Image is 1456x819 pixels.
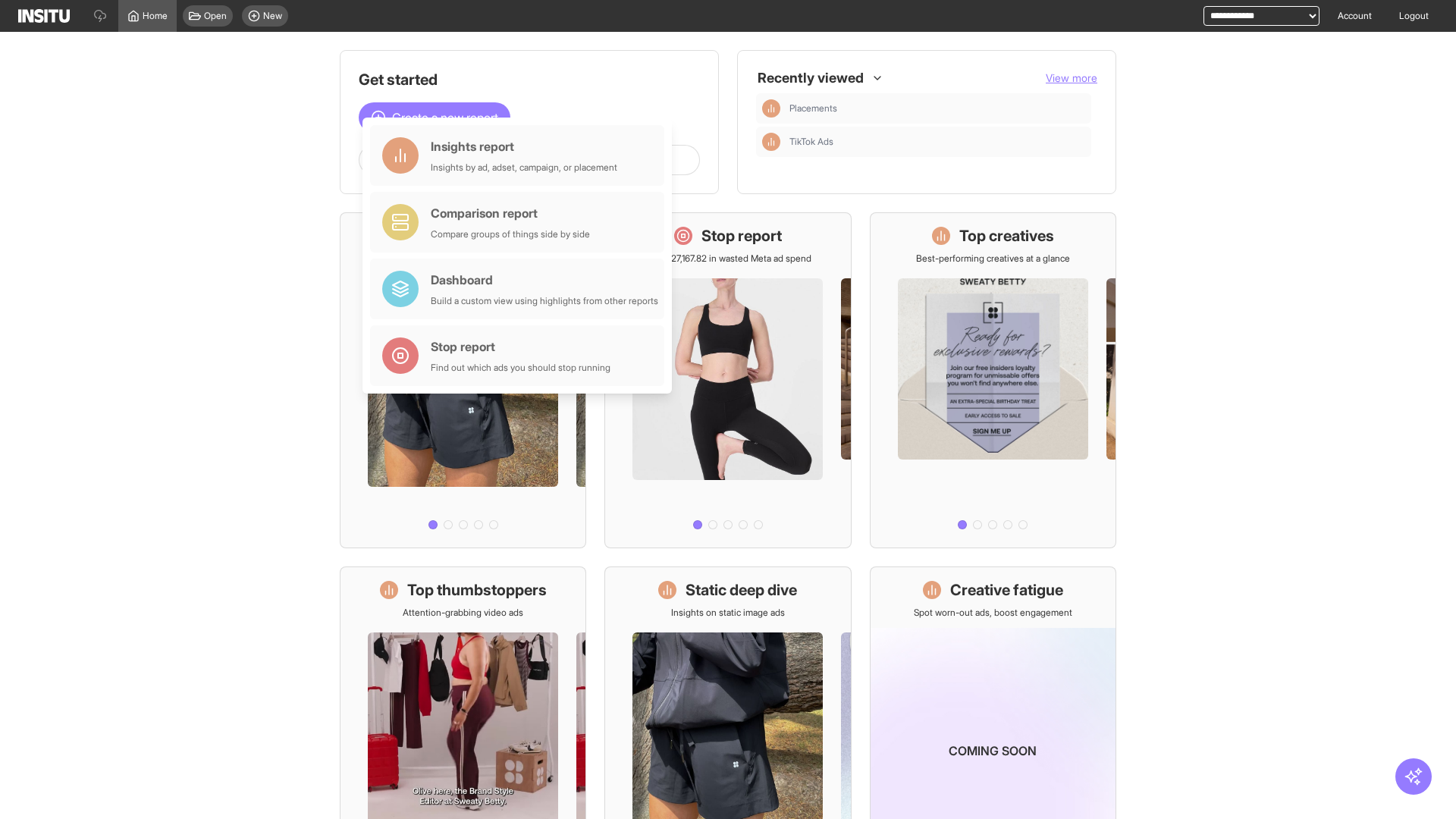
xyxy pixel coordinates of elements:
a: Stop reportSave £27,167.82 in wasted Meta ad spend [604,212,851,548]
div: Insights [762,99,780,118]
button: Create a new report [359,102,510,133]
div: Insights by ad, adset, campaign, or placement [431,162,617,174]
div: Compare groups of things side by side [431,228,590,240]
p: Save £27,167.82 in wasted Meta ad spend [644,253,811,265]
p: Best-performing creatives at a glance [916,253,1070,265]
img: Logo [18,9,70,23]
span: Placements [789,102,837,115]
span: Placements [789,102,1085,115]
h1: Static deep dive [686,579,797,601]
div: Find out which ads you should stop running [431,362,610,374]
span: TikTok Ads [789,136,1085,148]
a: What's live nowSee all active ads instantly [340,212,586,548]
div: Insights [762,133,780,151]
h1: Stop report [701,225,782,246]
a: Top creativesBest-performing creatives at a glance [870,212,1116,548]
h1: Get started [359,69,700,90]
span: Open [204,10,227,22]
button: View more [1046,71,1097,86]
span: View more [1046,71,1097,84]
h1: Top creatives [959,225,1054,246]
p: Attention-grabbing video ads [403,607,523,619]
span: Create a new report [392,108,498,127]
div: Stop report [431,337,610,356]
h1: Top thumbstoppers [407,579,547,601]
div: Build a custom view using highlights from other reports [431,295,658,307]
span: New [263,10,282,22]
div: Dashboard [431,271,658,289]
div: Insights report [431,137,617,155]
p: Insights on static image ads [671,607,785,619]
div: Comparison report [431,204,590,222]
span: Home [143,10,168,22]
span: TikTok Ads [789,136,833,148]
